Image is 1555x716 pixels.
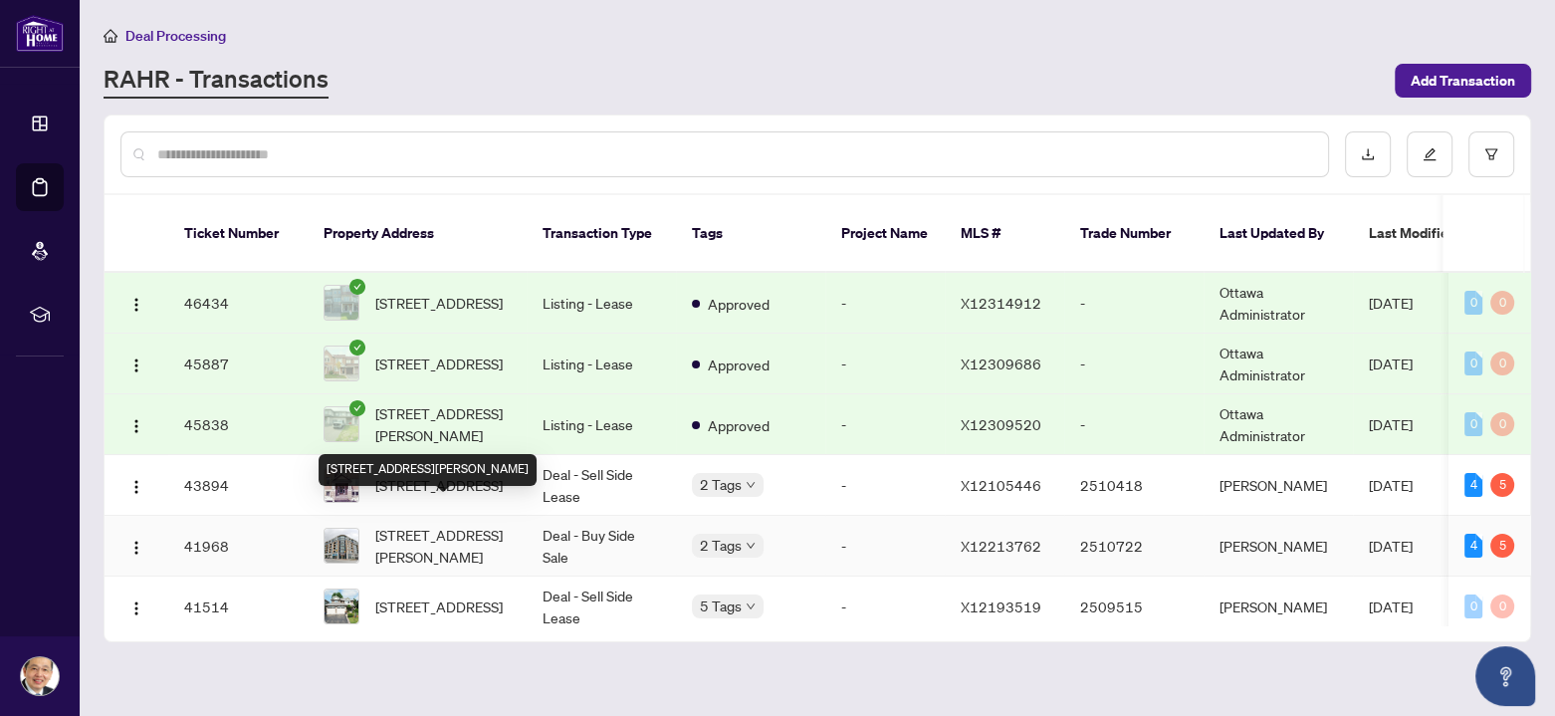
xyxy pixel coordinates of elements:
[1423,147,1437,161] span: edit
[708,354,770,375] span: Approved
[120,348,152,379] button: Logo
[1204,334,1353,394] td: Ottawa Administrator
[325,286,358,320] img: thumbnail-img
[1204,577,1353,637] td: [PERSON_NAME]
[527,455,676,516] td: Deal - Sell Side Lease
[168,516,308,577] td: 41968
[1369,415,1413,433] span: [DATE]
[1064,516,1204,577] td: 2510722
[325,590,358,623] img: thumbnail-img
[746,541,756,551] span: down
[1204,455,1353,516] td: [PERSON_NAME]
[128,540,144,556] img: Logo
[1490,291,1514,315] div: 0
[1395,64,1531,98] button: Add Transaction
[825,273,945,334] td: -
[128,358,144,373] img: Logo
[125,27,226,45] span: Deal Processing
[825,195,945,273] th: Project Name
[945,195,1064,273] th: MLS #
[1464,595,1482,618] div: 0
[349,400,365,416] span: check-circle
[961,597,1041,615] span: X12193519
[1369,476,1413,494] span: [DATE]
[1490,595,1514,618] div: 0
[1369,597,1413,615] span: [DATE]
[825,394,945,455] td: -
[1369,222,1490,244] span: Last Modified Date
[1369,294,1413,312] span: [DATE]
[21,657,59,695] img: Profile Icon
[308,195,527,273] th: Property Address
[1369,537,1413,555] span: [DATE]
[1064,455,1204,516] td: 2510418
[961,537,1041,555] span: X12213762
[325,347,358,380] img: thumbnail-img
[1204,195,1353,273] th: Last Updated By
[746,601,756,611] span: down
[1464,291,1482,315] div: 0
[1064,577,1204,637] td: 2509515
[1064,394,1204,455] td: -
[1064,273,1204,334] td: -
[104,63,329,99] a: RAHR - Transactions
[375,596,503,617] span: [STREET_ADDRESS]
[120,591,152,622] button: Logo
[1353,195,1532,273] th: Last Modified Date
[700,473,742,496] span: 2 Tags
[1204,273,1353,334] td: Ottawa Administrator
[676,195,825,273] th: Tags
[1204,516,1353,577] td: [PERSON_NAME]
[1407,131,1452,177] button: edit
[1468,131,1514,177] button: filter
[120,530,152,562] button: Logo
[527,516,676,577] td: Deal - Buy Side Sale
[700,595,742,617] span: 5 Tags
[120,469,152,501] button: Logo
[128,479,144,495] img: Logo
[1064,334,1204,394] td: -
[16,15,64,52] img: logo
[120,408,152,440] button: Logo
[1490,352,1514,375] div: 0
[319,454,537,486] div: [STREET_ADDRESS][PERSON_NAME]
[708,293,770,315] span: Approved
[375,524,511,568] span: [STREET_ADDRESS][PERSON_NAME]
[1490,534,1514,558] div: 5
[168,455,308,516] td: 43894
[527,273,676,334] td: Listing - Lease
[168,577,308,637] td: 41514
[1064,195,1204,273] th: Trade Number
[325,407,358,441] img: thumbnail-img
[1475,646,1535,706] button: Open asap
[961,476,1041,494] span: X12105446
[168,273,308,334] td: 46434
[1464,352,1482,375] div: 0
[128,600,144,616] img: Logo
[375,353,503,374] span: [STREET_ADDRESS]
[825,334,945,394] td: -
[1361,147,1375,161] span: download
[1464,412,1482,436] div: 0
[825,455,945,516] td: -
[1204,394,1353,455] td: Ottawa Administrator
[1369,355,1413,372] span: [DATE]
[1490,412,1514,436] div: 0
[1411,65,1515,97] span: Add Transaction
[961,415,1041,433] span: X12309520
[168,195,308,273] th: Ticket Number
[746,480,756,490] span: down
[168,334,308,394] td: 45887
[527,394,676,455] td: Listing - Lease
[527,195,676,273] th: Transaction Type
[349,279,365,295] span: check-circle
[1345,131,1391,177] button: download
[168,394,308,455] td: 45838
[1464,473,1482,497] div: 4
[961,355,1041,372] span: X12309686
[375,402,511,446] span: [STREET_ADDRESS][PERSON_NAME]
[104,29,117,43] span: home
[527,577,676,637] td: Deal - Sell Side Lease
[825,516,945,577] td: -
[128,418,144,434] img: Logo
